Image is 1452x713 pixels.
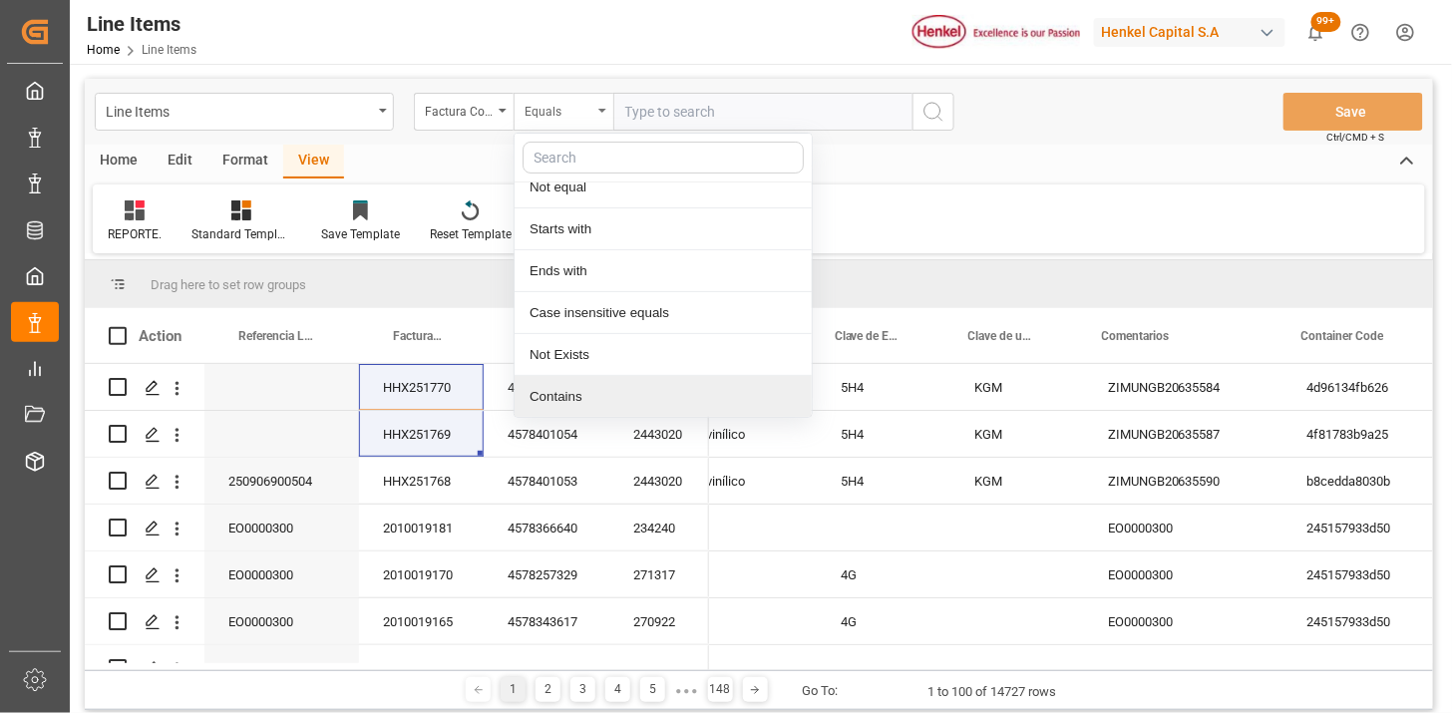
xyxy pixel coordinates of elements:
input: Search [523,142,804,174]
a: Home [87,43,120,57]
div: ZIMUNGB20635587 [1084,411,1283,457]
div: 2 [536,677,560,702]
div: 4578215015 [484,645,609,691]
div: b8cedda8030b [1283,458,1433,504]
div: 2010019170 [359,551,484,597]
div: KGM [974,365,1060,411]
div: 245157933d50 [1283,598,1433,644]
span: Referencia Leschaco (impo) [238,329,317,343]
div: 250906900504 [204,458,359,504]
div: Alcohol polivinílico [617,458,817,504]
div: 3 [570,677,595,702]
div: Press SPACE to select this row. [85,598,709,645]
div: View [283,145,344,178]
div: Not Exists [515,334,812,376]
div: Edit [153,145,207,178]
div: 148 [708,677,733,702]
div: Equals [525,98,592,121]
div: EO0000300 [204,598,359,644]
div: HHX251769 [359,411,484,457]
div: 4G [817,645,950,691]
div: 4 [605,677,630,702]
div: KGM [974,459,1060,505]
div: Press SPACE to select this row. [85,645,709,692]
div: 4578343617 [484,598,609,644]
div: 2010019165 [359,598,484,644]
div: 270922 [609,598,709,644]
div: 2010019167 [359,645,484,691]
div: 245157933d50 [1283,645,1433,691]
div: 1 to 100 of 14727 rows [928,682,1057,702]
div: Reset Template [430,225,512,243]
div: 1 [501,677,526,702]
div: 5 [640,677,665,702]
button: Help Center [1338,10,1383,55]
div: ● ● ● [675,683,697,698]
div: 4578401055 [484,364,609,410]
div: 270916 [609,645,709,691]
div: 245157933d50 [1283,551,1433,597]
div: 2443020 [609,411,709,457]
span: Clave de unidad [968,329,1036,343]
span: Factura Comercial [393,329,442,343]
div: 4f81783b9a25 [1283,411,1433,457]
div: 271317 [609,551,709,597]
div: Press SPACE to select this row. [85,551,709,598]
div: 245157933d50 [1283,505,1433,550]
button: Henkel Capital S.A [1094,13,1293,51]
div: 4G [817,598,950,644]
div: REPORTE. [108,225,162,243]
div: EO0000300 [204,551,359,597]
div: Save Template [321,225,400,243]
div: 5H4 [817,458,950,504]
button: Save [1283,93,1423,131]
button: open menu [95,93,394,131]
div: 4578366640 [484,505,609,550]
div: Alcohol polivinílico [617,411,817,457]
button: close menu [514,93,613,131]
div: Press SPACE to select this row. [85,364,709,411]
div: EO0000300 [1084,598,1283,644]
div: ZIMUNGB20635590 [1084,458,1283,504]
div: 5H4 [817,364,950,410]
button: show 100 new notifications [1293,10,1338,55]
div: Not equal [515,167,812,208]
div: ZIMUNGB20635584 [1084,364,1283,410]
div: EO0000300 [1084,645,1283,691]
div: EO0000300 [1084,551,1283,597]
div: KGM [974,412,1060,458]
span: 99+ [1311,12,1341,32]
input: Type to search [613,93,912,131]
div: Ends with [515,250,812,292]
div: Contains [515,376,812,418]
div: Standard Templates [191,225,291,243]
div: Factura Comercial [425,98,493,121]
div: Press SPACE to select this row. [85,411,709,458]
div: 2010019181 [359,505,484,550]
div: Line Items [87,9,196,39]
div: Home [85,145,153,178]
div: Go To: [803,681,839,701]
button: open menu [414,93,514,131]
div: 234240 [609,505,709,550]
div: 5H4 [817,411,950,457]
div: Case insensitive equals [515,292,812,334]
div: Line Items [106,98,372,123]
div: EO0000300 [204,505,359,550]
button: search button [912,93,954,131]
div: 4578401053 [484,458,609,504]
span: Comentarios [1102,329,1170,343]
span: Container Code [1301,329,1384,343]
div: 2443020 [609,458,709,504]
div: Starts with [515,208,812,250]
div: Action [139,327,181,345]
div: Henkel Capital S.A [1094,18,1285,47]
div: 4578257329 [484,551,609,597]
div: 4578401054 [484,411,609,457]
div: Press SPACE to select this row. [85,458,709,505]
div: 4G [817,551,950,597]
span: Drag here to set row groups [151,277,306,292]
div: Format [207,145,283,178]
div: HHX251768 [359,458,484,504]
span: Clave de Embalaje [835,329,903,343]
